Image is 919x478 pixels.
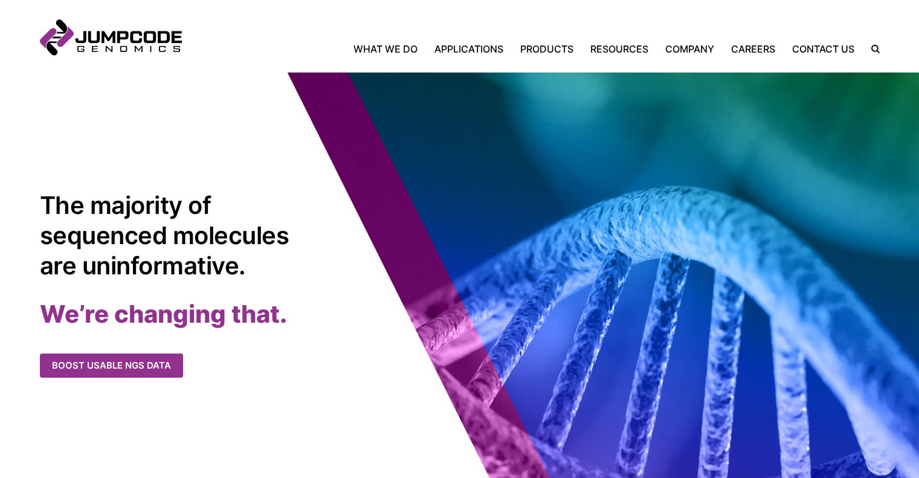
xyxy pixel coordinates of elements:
h1: The majority of sequenced molecules are uninformative. [40,190,297,281]
a: Resources [582,42,657,56]
a: Products [512,42,582,56]
a: Company [657,42,723,56]
a: What We Do [353,42,426,56]
h2: We’re changing that. [40,299,460,329]
a: Boost usable NGS data [40,354,183,378]
nav: Primary Navigation [182,42,863,56]
a: Applications [426,42,512,56]
a: Contact Us [784,42,863,56]
a: Careers [723,42,784,56]
label: Search the site. [863,45,880,53]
